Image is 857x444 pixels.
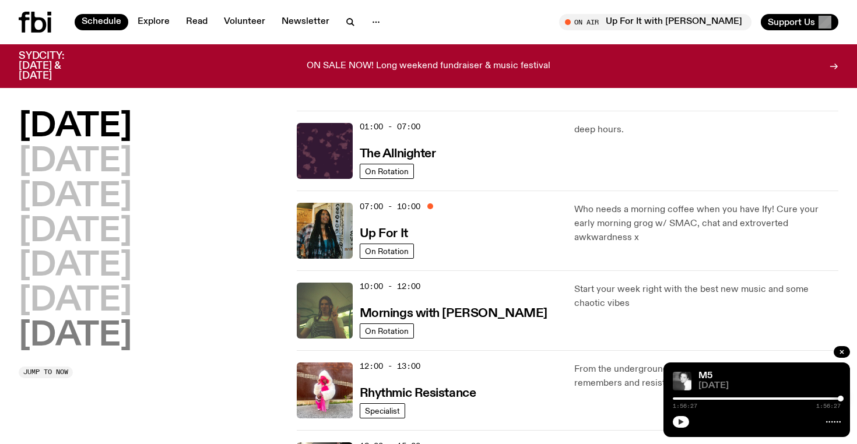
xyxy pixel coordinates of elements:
button: [DATE] [19,146,132,178]
a: Rhythmic Resistance [360,385,476,400]
a: Volunteer [217,14,272,30]
span: Support Us [768,17,815,27]
p: deep hours. [574,123,838,137]
a: Schedule [75,14,128,30]
h3: SYDCITY: [DATE] & [DATE] [19,51,93,81]
a: On Rotation [360,164,414,179]
button: Support Us [761,14,838,30]
a: Newsletter [275,14,336,30]
h3: Mornings with [PERSON_NAME] [360,308,547,320]
span: 12:00 - 13:00 [360,361,420,372]
button: [DATE] [19,250,132,283]
img: Jim Kretschmer in a really cute outfit with cute braids, standing on a train holding up a peace s... [297,283,353,339]
p: Start your week right with the best new music and some chaotic vibes [574,283,838,311]
p: Who needs a morning coffee when you have Ify! Cure your early morning grog w/ SMAC, chat and extr... [574,203,838,245]
span: 07:00 - 10:00 [360,201,420,212]
button: [DATE] [19,320,132,353]
a: On Rotation [360,244,414,259]
a: The Allnighter [360,146,436,160]
h3: Rhythmic Resistance [360,387,476,400]
a: Up For It [360,225,408,240]
a: M5 [698,371,712,380]
p: ON SALE NOW! Long weekend fundraiser & music festival [307,61,550,72]
img: Attu crouches on gravel in front of a brown wall. They are wearing a white fur coat with a hood, ... [297,362,353,418]
span: 1:56:27 [816,403,841,409]
span: 10:00 - 12:00 [360,281,420,292]
img: A black and white photo of Lilly wearing a white blouse and looking up at the camera. [673,372,691,390]
span: On Rotation [365,246,409,255]
button: [DATE] [19,181,132,213]
span: Jump to now [23,369,68,375]
span: 1:56:27 [673,403,697,409]
span: Specialist [365,406,400,415]
a: Specialist [360,403,405,418]
p: From the underground to the uprising, where music remembers and resists [574,362,838,390]
img: Ify - a Brown Skin girl with black braided twists, looking up to the side with her tongue stickin... [297,203,353,259]
h3: The Allnighter [360,148,436,160]
button: Jump to now [19,367,73,378]
a: Explore [131,14,177,30]
button: On AirUp For It with [PERSON_NAME] [559,14,751,30]
span: On Rotation [365,167,409,175]
a: Mornings with [PERSON_NAME] [360,305,547,320]
span: [DATE] [698,382,841,390]
span: 01:00 - 07:00 [360,121,420,132]
button: [DATE] [19,285,132,318]
a: Read [179,14,215,30]
a: On Rotation [360,323,414,339]
span: On Rotation [365,326,409,335]
button: [DATE] [19,216,132,248]
h3: Up For It [360,228,408,240]
button: [DATE] [19,111,132,143]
